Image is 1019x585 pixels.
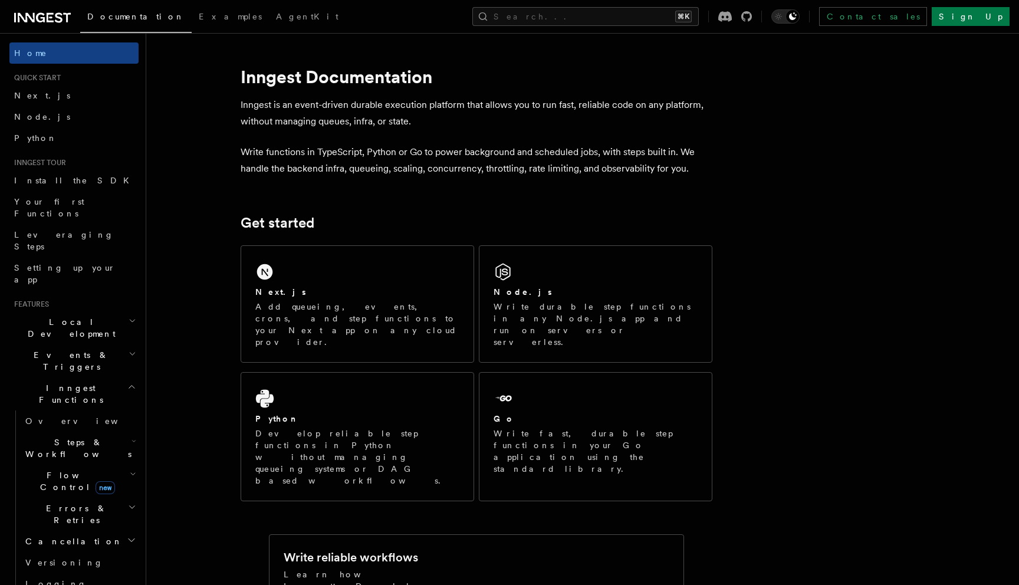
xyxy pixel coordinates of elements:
[494,286,552,298] h2: Node.js
[255,413,299,425] h2: Python
[276,12,338,21] span: AgentKit
[9,85,139,106] a: Next.js
[9,300,49,309] span: Features
[9,158,66,167] span: Inngest tour
[9,316,129,340] span: Local Development
[9,73,61,83] span: Quick start
[14,91,70,100] span: Next.js
[9,311,139,344] button: Local Development
[25,416,147,426] span: Overview
[9,382,127,406] span: Inngest Functions
[14,230,114,251] span: Leveraging Steps
[255,428,459,487] p: Develop reliable step functions in Python without managing queueing systems or DAG based workflows.
[9,344,139,377] button: Events & Triggers
[241,144,712,177] p: Write functions in TypeScript, Python or Go to power background and scheduled jobs, with steps bu...
[9,170,139,191] a: Install the SDK
[21,502,128,526] span: Errors & Retries
[21,432,139,465] button: Steps & Workflows
[80,4,192,33] a: Documentation
[479,245,712,363] a: Node.jsWrite durable step functions in any Node.js app and run on servers or serverless.
[284,549,418,566] h2: Write reliable workflows
[771,9,800,24] button: Toggle dark mode
[9,127,139,149] a: Python
[494,428,698,475] p: Write fast, durable step functions in your Go application using the standard library.
[819,7,927,26] a: Contact sales
[9,42,139,64] a: Home
[494,301,698,348] p: Write durable step functions in any Node.js app and run on servers or serverless.
[479,372,712,501] a: GoWrite fast, durable step functions in your Go application using the standard library.
[9,106,139,127] a: Node.js
[9,257,139,290] a: Setting up your app
[241,66,712,87] h1: Inngest Documentation
[241,97,712,130] p: Inngest is an event-driven durable execution platform that allows you to run fast, reliable code ...
[192,4,269,32] a: Examples
[241,372,474,501] a: PythonDevelop reliable step functions in Python without managing queueing systems or DAG based wo...
[241,245,474,363] a: Next.jsAdd queueing, events, crons, and step functions to your Next app on any cloud provider.
[21,535,123,547] span: Cancellation
[14,263,116,284] span: Setting up your app
[21,552,139,573] a: Versioning
[199,12,262,21] span: Examples
[255,301,459,348] p: Add queueing, events, crons, and step functions to your Next app on any cloud provider.
[25,558,103,567] span: Versioning
[21,498,139,531] button: Errors & Retries
[14,112,70,121] span: Node.js
[21,410,139,432] a: Overview
[14,47,47,59] span: Home
[494,413,515,425] h2: Go
[932,7,1010,26] a: Sign Up
[21,436,132,460] span: Steps & Workflows
[21,465,139,498] button: Flow Controlnew
[21,531,139,552] button: Cancellation
[9,224,139,257] a: Leveraging Steps
[87,12,185,21] span: Documentation
[9,377,139,410] button: Inngest Functions
[9,349,129,373] span: Events & Triggers
[96,481,115,494] span: new
[241,215,314,231] a: Get started
[14,176,136,185] span: Install the SDK
[675,11,692,22] kbd: ⌘K
[21,469,130,493] span: Flow Control
[472,7,699,26] button: Search...⌘K
[269,4,346,32] a: AgentKit
[255,286,306,298] h2: Next.js
[14,133,57,143] span: Python
[9,191,139,224] a: Your first Functions
[14,197,84,218] span: Your first Functions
